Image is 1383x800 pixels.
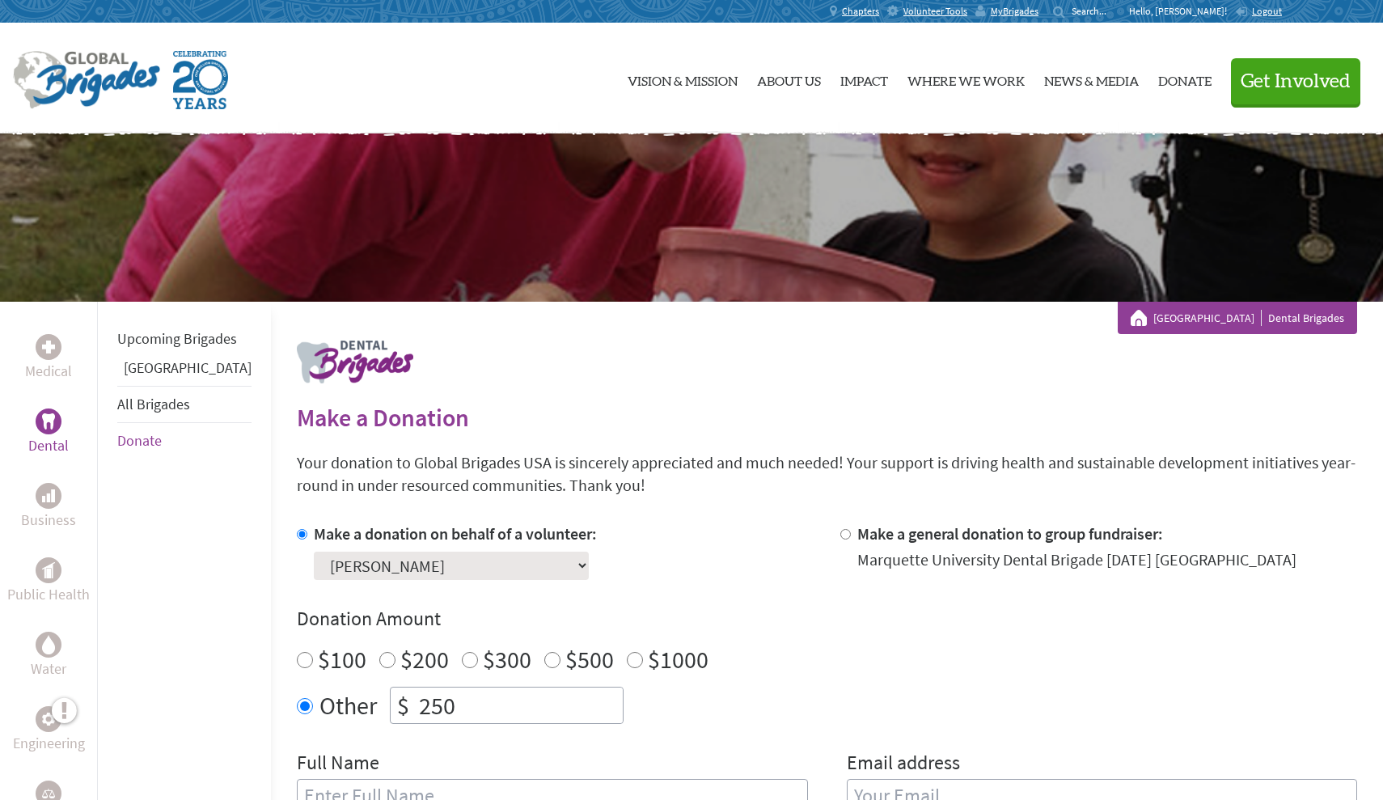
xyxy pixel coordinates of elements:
img: Business [42,489,55,502]
img: Public Health [42,562,55,578]
li: Upcoming Brigades [117,321,252,357]
p: Dental [28,434,69,457]
span: MyBrigades [991,5,1038,18]
li: Panama [117,357,252,386]
p: Hello, [PERSON_NAME]! [1129,5,1235,18]
p: Medical [25,360,72,383]
label: Make a general donation to group fundraiser: [857,523,1163,544]
div: Water [36,632,61,658]
a: Vision & Mission [628,36,738,121]
a: Donate [1158,36,1212,121]
div: Public Health [36,557,61,583]
span: Chapters [842,5,879,18]
img: Water [42,635,55,654]
p: Engineering [13,732,85,755]
a: BusinessBusiness [21,483,76,531]
a: [GEOGRAPHIC_DATA] [124,358,252,377]
a: About Us [757,36,821,121]
label: Other [319,687,377,724]
div: Dental [36,408,61,434]
a: News & Media [1044,36,1139,121]
label: $200 [400,644,449,675]
label: $1000 [648,644,708,675]
a: All Brigades [117,395,190,413]
h4: Donation Amount [297,606,1357,632]
a: EngineeringEngineering [13,706,85,755]
a: MedicalMedical [25,334,72,383]
a: [GEOGRAPHIC_DATA] [1153,310,1262,326]
li: Donate [117,423,252,459]
a: Where We Work [907,36,1025,121]
h2: Make a Donation [297,403,1357,432]
a: WaterWater [31,632,66,680]
label: $300 [483,644,531,675]
button: Get Involved [1231,58,1360,104]
div: Engineering [36,706,61,732]
img: Global Brigades Logo [13,51,160,109]
div: $ [391,688,416,723]
a: Public HealthPublic Health [7,557,90,606]
p: Water [31,658,66,680]
a: Donate [117,431,162,450]
label: $500 [565,644,614,675]
img: logo-dental.png [297,341,413,383]
p: Public Health [7,583,90,606]
li: All Brigades [117,386,252,423]
label: Full Name [297,750,379,779]
div: Dental Brigades [1131,310,1344,326]
div: Marquette University Dental Brigade [DATE] [GEOGRAPHIC_DATA] [857,548,1296,571]
label: $100 [318,644,366,675]
input: Enter Amount [416,688,623,723]
a: Logout [1235,5,1282,18]
label: Make a donation on behalf of a volunteer: [314,523,597,544]
a: Impact [840,36,888,121]
img: Medical [42,341,55,353]
span: Logout [1252,5,1282,17]
input: Search... [1072,5,1118,17]
label: Email address [847,750,960,779]
a: Upcoming Brigades [117,329,237,348]
img: Dental [42,413,55,429]
a: DentalDental [28,408,69,457]
img: Engineering [42,713,55,726]
img: Legal Empowerment [42,789,55,798]
span: Volunteer Tools [903,5,967,18]
img: Global Brigades Celebrating 20 Years [173,51,228,109]
p: Your donation to Global Brigades USA is sincerely appreciated and much needed! Your support is dr... [297,451,1357,497]
p: Business [21,509,76,531]
div: Business [36,483,61,509]
span: Get Involved [1241,72,1351,91]
div: Medical [36,334,61,360]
